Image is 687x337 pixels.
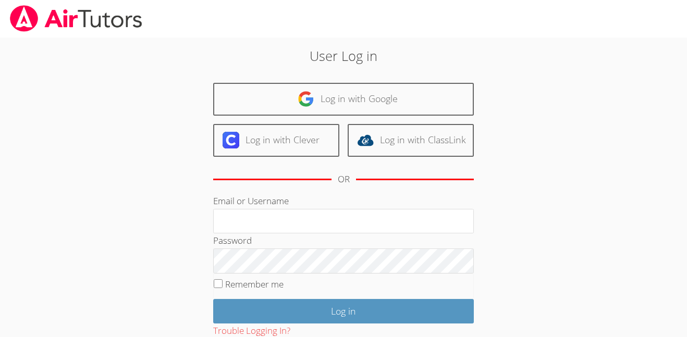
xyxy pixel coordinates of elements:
[213,195,289,207] label: Email or Username
[9,5,143,32] img: airtutors_banner-c4298cdbf04f3fff15de1276eac7730deb9818008684d7c2e4769d2f7ddbe033.png
[213,234,252,246] label: Password
[213,299,474,323] input: Log in
[223,132,239,148] img: clever-logo-6eab21bc6e7a338710f1a6ff85c0baf02591cd810cc4098c63d3a4b26e2feb20.svg
[213,83,474,116] a: Log in with Google
[348,124,474,157] a: Log in with ClassLink
[338,172,350,187] div: OR
[213,124,339,157] a: Log in with Clever
[225,278,284,290] label: Remember me
[158,46,529,66] h2: User Log in
[357,132,374,148] img: classlink-logo-d6bb404cc1216ec64c9a2012d9dc4662098be43eaf13dc465df04b49fa7ab582.svg
[298,91,314,107] img: google-logo-50288ca7cdecda66e5e0955fdab243c47b7ad437acaf1139b6f446037453330a.svg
